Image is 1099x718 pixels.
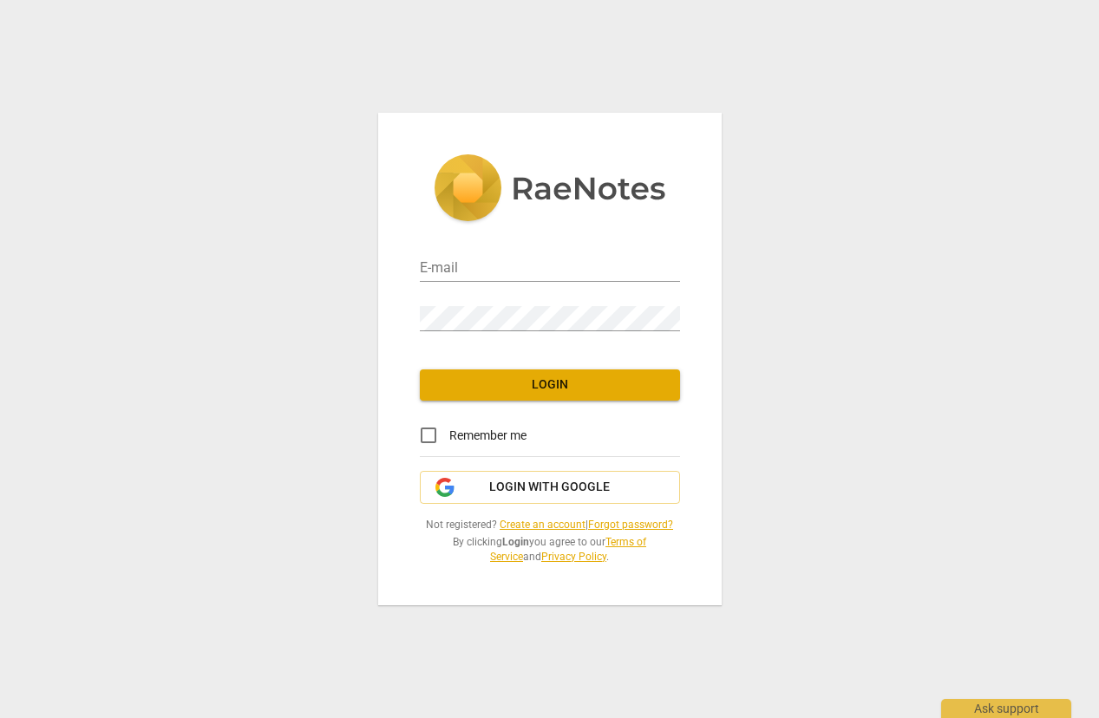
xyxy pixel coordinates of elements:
a: Forgot password? [588,519,673,531]
span: Login with Google [489,479,610,496]
a: Terms of Service [490,536,646,563]
a: Create an account [500,519,585,531]
span: Login [434,376,666,394]
div: Ask support [941,699,1071,718]
b: Login [502,536,529,548]
a: Privacy Policy [541,551,606,563]
button: Login [420,369,680,401]
img: 5ac2273c67554f335776073100b6d88f.svg [434,154,666,225]
button: Login with Google [420,471,680,504]
span: Not registered? | [420,518,680,532]
span: By clicking you agree to our and . [420,535,680,564]
span: Remember me [449,427,527,445]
